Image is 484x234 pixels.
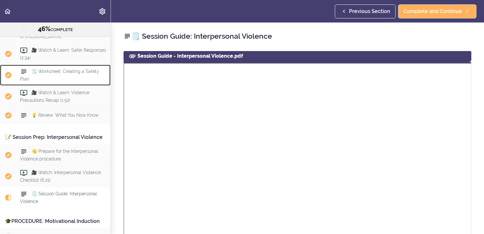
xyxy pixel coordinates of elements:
a: Complete and Continue [398,4,476,18]
span: 🗒️ Worksheet: Creating a Safety Plan [20,69,99,81]
span: 🎥 Watch & Learn: Safer Responses (2:34) [20,48,106,60]
svg: Back to course curriculum [4,8,11,15]
span: 🗒️ Session Guide: Interpersonal Violence [20,191,97,204]
span: 👋 Prepare for the Interpersonal Violence procedure [20,149,98,161]
span: 💡 Review: What You Now Know [31,113,99,118]
span: Complete and Continue [404,8,462,15]
svg: Settings Menu [99,8,106,15]
div: COMPLETE [8,25,103,33]
span: 🎥 Watch: Interpersonal Violence Checklist (6:21) [20,170,101,182]
span: 🎥 Watch & Learn: Violence Precautions Recap (1:52) [20,90,89,102]
div: Session Guide - Interpersonal Violence.pdf [124,51,471,61]
h2: 🗒️ Session Guide: Interpersonal Violence [124,31,471,42]
span: 🗒️ Worksheet: Functional Analysis of [MEDICAL_DATA] [20,26,103,39]
span: Previous Section [349,8,390,15]
a: Previous Section [335,4,396,18]
span: 46% [38,25,50,33]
